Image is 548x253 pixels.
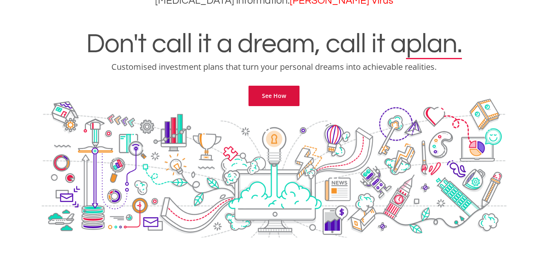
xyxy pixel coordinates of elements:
h1: Don't call it a dream, call it a [6,30,542,58]
p: Customised investment plans that turn your personal dreams into achievable realities. [6,61,542,73]
a: See How [248,86,300,106]
span: plan. [406,30,462,58]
